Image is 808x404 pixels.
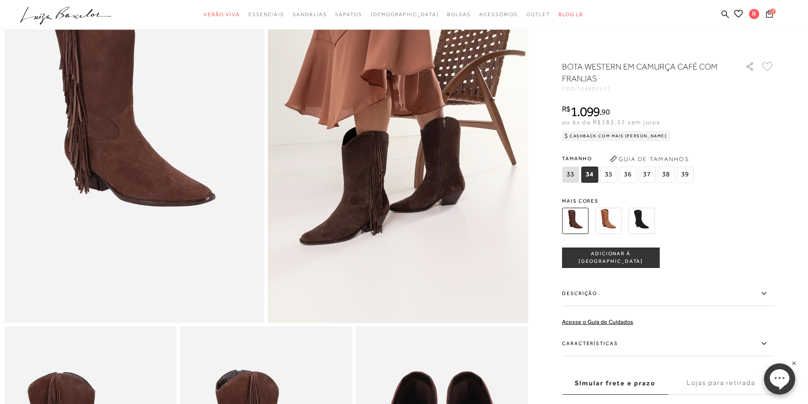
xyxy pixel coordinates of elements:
[577,86,611,92] span: 126800371
[745,8,763,22] button: R
[562,248,660,268] button: ADICIONAR À [GEOGRAPHIC_DATA]
[763,9,775,21] button: 2
[204,11,240,17] span: Verão Viva
[562,119,660,125] span: ou 6x de R$183,32 sem juros
[371,7,439,22] a: noSubCategoriesText
[638,167,655,183] span: 37
[447,11,471,17] span: Bolsas
[562,61,721,84] h1: BOTA WESTERN EM CAMURÇA CAFÉ COM FRANJAS
[562,372,668,395] label: Simular frete e prazo
[562,152,696,165] span: Tamanho
[562,281,774,306] label: Descrição
[204,7,240,22] a: noSubCategoriesText
[562,318,633,325] a: Acesse o Guia de Cuidados
[562,198,774,203] span: Mais cores
[526,11,550,17] span: Outlet
[677,167,693,183] span: 39
[600,108,609,116] i: ,
[526,7,550,22] a: noSubCategoriesText
[600,167,617,183] span: 35
[479,11,518,17] span: Acessórios
[770,8,776,14] span: 2
[607,152,692,166] button: Guia de Tamanhos
[601,107,609,116] span: 90
[570,104,600,119] span: 1.099
[562,86,732,91] div: CÓD:
[657,167,674,183] span: 38
[371,11,439,17] span: [DEMOGRAPHIC_DATA]
[749,9,759,19] span: R
[479,7,518,22] a: noSubCategoriesText
[562,105,570,113] i: R$
[249,7,284,22] a: noSubCategoriesText
[562,250,659,265] span: ADICIONAR À [GEOGRAPHIC_DATA]
[447,7,471,22] a: noSubCategoriesText
[562,208,588,234] img: BOTA WESTERN EM CAMURÇA CAFÉ COM FRANJAS
[668,372,774,395] label: Lojas para retirada
[559,7,583,22] a: BLOG LB
[562,167,579,183] span: 33
[335,7,362,22] a: noSubCategoriesText
[335,11,362,17] span: Sapatos
[581,167,598,183] span: 34
[628,208,654,234] img: BOTA WESTERN EM CAMURÇA PRETA COM FRANJAS
[562,131,670,141] div: Cashback com Mais [PERSON_NAME]
[619,167,636,183] span: 36
[595,208,621,234] img: BOTA WESTERN EM CAMURÇA CARAMELO COM FRANJAS
[562,332,774,356] label: Características
[293,7,327,22] a: noSubCategoriesText
[249,11,284,17] span: Essenciais
[293,11,327,17] span: Sandálias
[559,11,583,17] span: BLOG LB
